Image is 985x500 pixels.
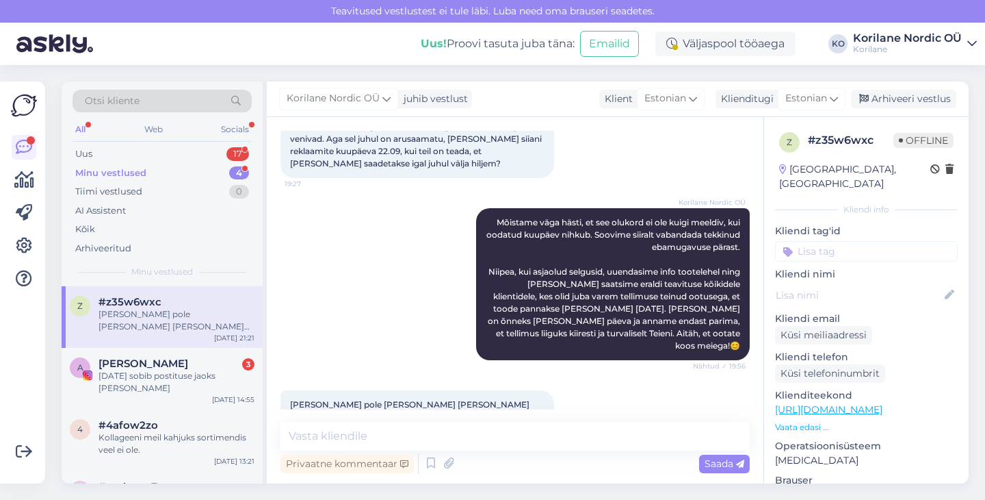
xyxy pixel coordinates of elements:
div: [DATE] 13:21 [214,456,254,466]
div: Arhiveeritud [75,242,131,255]
span: Estonian [644,91,686,106]
div: Proovi tasuta juba täna: [421,36,575,52]
div: 0 [229,185,249,199]
div: All [73,121,88,138]
p: [MEDICAL_DATA] [775,453,958,468]
span: Otsi kliente [85,94,140,108]
span: 4 [77,424,83,434]
span: Mõistame väga hästi, et see olukord ei ole kuigi meeldiv, kui oodatud kuupäev nihkub. Soovime sii... [486,217,742,351]
div: Kliendi info [775,203,958,216]
p: Kliendi telefon [775,350,958,364]
div: Korilane [853,44,962,55]
span: z [77,301,83,311]
a: [URL][DOMAIN_NAME] [775,403,882,416]
span: Korilane Nordic OÜ [287,91,380,106]
div: [DATE] 21:21 [214,333,254,343]
a: Korilane Nordic OÜKorilane [853,33,977,55]
span: #4afow2zo [98,419,158,432]
div: Uus [75,147,92,161]
b: Uus! [421,37,447,50]
span: z [787,137,792,147]
span: Minu vestlused [131,266,193,278]
input: Lisa nimi [776,288,942,303]
span: [PERSON_NAME] pole [PERSON_NAME] [PERSON_NAME] teavitust saanud. Kuid [PERSON_NAME] [PERSON_NAME]... [290,399,531,447]
div: 4 [229,166,249,180]
p: Kliendi email [775,312,958,326]
span: Offline [893,133,954,148]
div: Minu vestlused [75,166,146,180]
input: Lisa tag [775,241,958,262]
div: Küsi meiliaadressi [775,326,872,345]
div: Socials [218,121,252,138]
span: Korilane Nordic OÜ [679,197,746,208]
div: Küsi telefoninumbrit [775,364,885,383]
span: 19:27 [285,179,336,189]
p: Klienditeekond [775,388,958,403]
div: Väljaspool tööaega [655,32,796,56]
button: Emailid [580,31,639,57]
div: # z35w6wxc [808,132,893,149]
div: juhib vestlust [398,92,468,106]
div: AI Assistent [75,204,126,218]
div: [DATE] sobib postituse jaoks [PERSON_NAME] [98,370,254,395]
div: 3 [242,358,254,371]
img: Askly Logo [11,92,37,118]
div: Klient [599,92,633,106]
div: [DATE] 14:55 [212,395,254,405]
div: Kollageeni meil kahjuks sortimendis veel ei ole. [98,432,254,456]
div: Korilane Nordic OÜ [853,33,962,44]
span: #z35w6wxc [98,296,161,308]
div: KO [828,34,848,53]
p: Vaata edasi ... [775,421,958,434]
p: Kliendi tag'id [775,224,958,238]
div: [GEOGRAPHIC_DATA], [GEOGRAPHIC_DATA] [779,162,930,191]
p: Operatsioonisüsteem [775,439,958,453]
div: Privaatne kommentaar [280,455,414,473]
p: Kliendi nimi [775,267,958,282]
div: Tiimi vestlused [75,185,142,199]
div: Klienditugi [715,92,774,106]
span: Anu Luts [98,358,188,370]
div: [PERSON_NAME] pole [PERSON_NAME] [PERSON_NAME] teavitust saanud. Kuid [PERSON_NAME] [PERSON_NAME]... [98,308,254,333]
div: 17 [226,147,249,161]
div: Arhiveeri vestlus [851,90,956,108]
span: Nähtud ✓ 19:56 [693,361,746,371]
span: Estonian [785,91,827,106]
span: #mabucrt7 [98,481,157,493]
div: Web [142,121,166,138]
span: A [77,362,83,373]
p: Brauser [775,473,958,488]
div: Kõik [75,223,95,236]
span: Saada [705,458,744,470]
